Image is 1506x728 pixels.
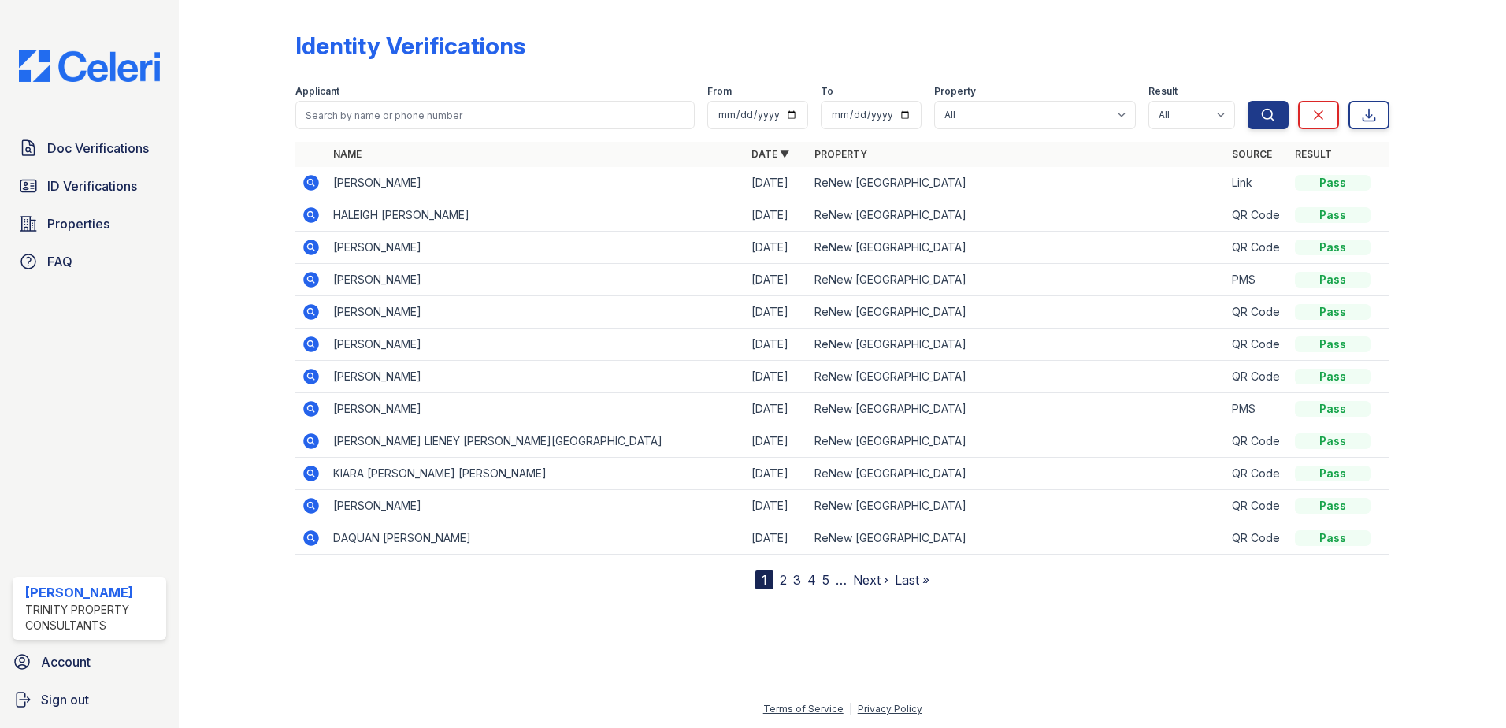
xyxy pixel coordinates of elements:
[821,85,833,98] label: To
[1295,207,1371,223] div: Pass
[295,101,695,129] input: Search by name or phone number
[745,361,808,393] td: [DATE]
[808,232,1226,264] td: ReNew [GEOGRAPHIC_DATA]
[745,490,808,522] td: [DATE]
[327,232,745,264] td: [PERSON_NAME]
[793,572,801,588] a: 3
[1295,369,1371,384] div: Pass
[814,148,867,160] a: Property
[745,329,808,361] td: [DATE]
[745,199,808,232] td: [DATE]
[327,264,745,296] td: [PERSON_NAME]
[836,570,847,589] span: …
[327,329,745,361] td: [PERSON_NAME]
[6,684,172,715] a: Sign out
[47,252,72,271] span: FAQ
[6,646,172,678] a: Account
[295,85,339,98] label: Applicant
[1148,85,1178,98] label: Result
[751,148,789,160] a: Date ▼
[808,522,1226,555] td: ReNew [GEOGRAPHIC_DATA]
[707,85,732,98] label: From
[327,490,745,522] td: [PERSON_NAME]
[327,425,745,458] td: [PERSON_NAME] LIENEY [PERSON_NAME][GEOGRAPHIC_DATA]
[808,361,1226,393] td: ReNew [GEOGRAPHIC_DATA]
[1295,336,1371,352] div: Pass
[1295,401,1371,417] div: Pass
[1226,167,1289,199] td: Link
[327,167,745,199] td: [PERSON_NAME]
[1226,232,1289,264] td: QR Code
[13,208,166,240] a: Properties
[808,264,1226,296] td: ReNew [GEOGRAPHIC_DATA]
[755,570,773,589] div: 1
[41,652,91,671] span: Account
[6,50,172,82] img: CE_Logo_Blue-a8612792a0a2168367f1c8372b55b34899dd931a85d93a1a3d3e32e68fde9ad4.png
[858,703,922,715] a: Privacy Policy
[745,458,808,490] td: [DATE]
[1295,433,1371,449] div: Pass
[780,572,787,588] a: 2
[1226,296,1289,329] td: QR Code
[1295,530,1371,546] div: Pass
[895,572,929,588] a: Last »
[1226,490,1289,522] td: QR Code
[1232,148,1272,160] a: Source
[295,32,525,60] div: Identity Verifications
[1295,498,1371,514] div: Pass
[745,296,808,329] td: [DATE]
[808,329,1226,361] td: ReNew [GEOGRAPHIC_DATA]
[13,170,166,202] a: ID Verifications
[327,296,745,329] td: [PERSON_NAME]
[1295,148,1332,160] a: Result
[333,148,362,160] a: Name
[47,176,137,195] span: ID Verifications
[808,199,1226,232] td: ReNew [GEOGRAPHIC_DATA]
[327,522,745,555] td: DAQUAN [PERSON_NAME]
[41,690,89,709] span: Sign out
[327,361,745,393] td: [PERSON_NAME]
[1226,393,1289,425] td: PMS
[808,167,1226,199] td: ReNew [GEOGRAPHIC_DATA]
[808,425,1226,458] td: ReNew [GEOGRAPHIC_DATA]
[1226,458,1289,490] td: QR Code
[1295,304,1371,320] div: Pass
[1295,240,1371,255] div: Pass
[1226,425,1289,458] td: QR Code
[1226,264,1289,296] td: PMS
[1295,466,1371,481] div: Pass
[327,199,745,232] td: HALEIGH [PERSON_NAME]
[934,85,976,98] label: Property
[1226,522,1289,555] td: QR Code
[853,572,888,588] a: Next ›
[1226,199,1289,232] td: QR Code
[745,393,808,425] td: [DATE]
[1226,361,1289,393] td: QR Code
[808,490,1226,522] td: ReNew [GEOGRAPHIC_DATA]
[327,458,745,490] td: KIARA [PERSON_NAME] [PERSON_NAME]
[13,246,166,277] a: FAQ
[808,458,1226,490] td: ReNew [GEOGRAPHIC_DATA]
[1226,329,1289,361] td: QR Code
[327,393,745,425] td: [PERSON_NAME]
[745,264,808,296] td: [DATE]
[745,232,808,264] td: [DATE]
[25,583,160,602] div: [PERSON_NAME]
[1295,175,1371,191] div: Pass
[13,132,166,164] a: Doc Verifications
[807,572,816,588] a: 4
[822,572,829,588] a: 5
[745,425,808,458] td: [DATE]
[47,139,149,158] span: Doc Verifications
[763,703,844,715] a: Terms of Service
[1295,272,1371,288] div: Pass
[745,522,808,555] td: [DATE]
[808,296,1226,329] td: ReNew [GEOGRAPHIC_DATA]
[745,167,808,199] td: [DATE]
[25,602,160,633] div: Trinity Property Consultants
[808,393,1226,425] td: ReNew [GEOGRAPHIC_DATA]
[849,703,852,715] div: |
[47,214,109,233] span: Properties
